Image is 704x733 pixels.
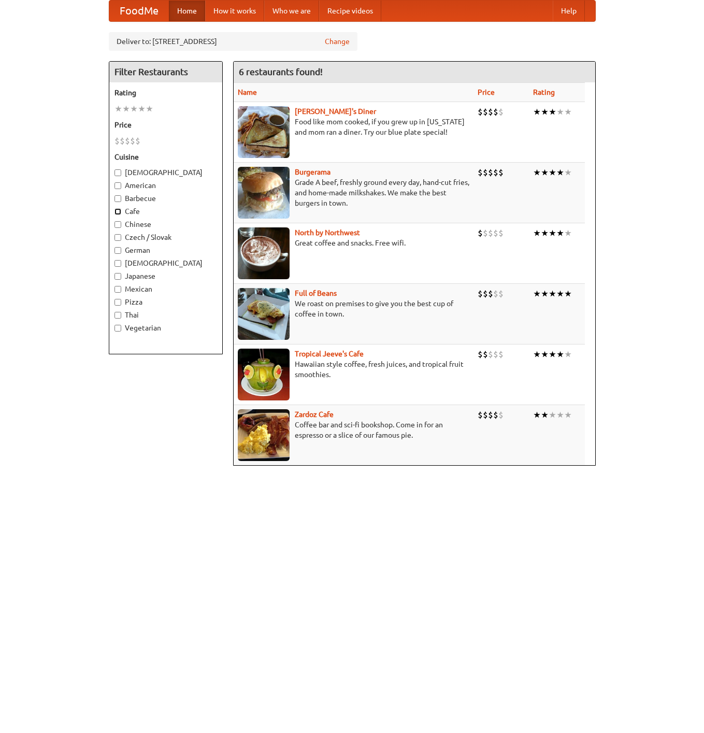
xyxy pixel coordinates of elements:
[114,180,217,191] label: American
[238,106,290,158] img: sallys.jpg
[541,227,549,239] li: ★
[238,420,469,440] p: Coffee bar and sci-fi bookshop. Come in for an espresso or a slice of our famous pie.
[114,312,121,319] input: Thai
[295,410,334,419] a: Zardoz Cafe
[114,299,121,306] input: Pizza
[295,350,364,358] b: Tropical Jeeve's Cafe
[114,310,217,320] label: Thai
[239,67,323,77] ng-pluralize: 6 restaurants found!
[238,409,290,461] img: zardoz.jpg
[541,167,549,178] li: ★
[238,238,469,248] p: Great coffee and snacks. Free wifi.
[114,325,121,332] input: Vegetarian
[138,103,146,114] li: ★
[478,349,483,360] li: $
[564,227,572,239] li: ★
[553,1,585,21] a: Help
[114,182,121,189] input: American
[533,88,555,96] a: Rating
[238,288,290,340] img: beans.jpg
[114,193,217,204] label: Barbecue
[114,232,217,242] label: Czech / Slovak
[493,106,498,118] li: $
[114,88,217,98] h5: Rating
[564,288,572,299] li: ★
[238,298,469,319] p: We roast on premises to give you the best cup of coffee in town.
[238,88,257,96] a: Name
[122,103,130,114] li: ★
[205,1,264,21] a: How it works
[488,227,493,239] li: $
[295,107,376,116] a: [PERSON_NAME]'s Diner
[114,221,121,228] input: Chinese
[130,135,135,147] li: $
[549,409,556,421] li: ★
[541,288,549,299] li: ★
[488,409,493,421] li: $
[114,284,217,294] label: Mexican
[549,349,556,360] li: ★
[238,117,469,137] p: Food like mom cooked, if you grew up in [US_STATE] and mom ran a diner. Try our blue plate special!
[498,288,504,299] li: $
[109,32,357,51] div: Deliver to: [STREET_ADDRESS]
[238,349,290,400] img: jeeves.jpg
[483,349,488,360] li: $
[130,103,138,114] li: ★
[556,409,564,421] li: ★
[238,359,469,380] p: Hawaiian style coffee, fresh juices, and tropical fruit smoothies.
[114,206,217,217] label: Cafe
[493,288,498,299] li: $
[114,103,122,114] li: ★
[238,177,469,208] p: Grade A beef, freshly ground every day, hand-cut fries, and home-made milkshakes. We make the bes...
[120,135,125,147] li: $
[541,349,549,360] li: ★
[238,227,290,279] img: north.jpg
[549,227,556,239] li: ★
[114,234,121,241] input: Czech / Slovak
[295,228,360,237] b: North by Northwest
[549,167,556,178] li: ★
[564,349,572,360] li: ★
[114,169,121,176] input: [DEMOGRAPHIC_DATA]
[483,227,488,239] li: $
[114,167,217,178] label: [DEMOGRAPHIC_DATA]
[488,167,493,178] li: $
[114,195,121,202] input: Barbecue
[114,135,120,147] li: $
[533,288,541,299] li: ★
[483,167,488,178] li: $
[483,288,488,299] li: $
[541,409,549,421] li: ★
[325,36,350,47] a: Change
[564,167,572,178] li: ★
[483,409,488,421] li: $
[238,167,290,219] img: burgerama.jpg
[533,167,541,178] li: ★
[498,409,504,421] li: $
[114,260,121,267] input: [DEMOGRAPHIC_DATA]
[488,106,493,118] li: $
[114,271,217,281] label: Japanese
[533,409,541,421] li: ★
[114,323,217,333] label: Vegetarian
[498,106,504,118] li: $
[564,106,572,118] li: ★
[478,227,483,239] li: $
[478,288,483,299] li: $
[493,167,498,178] li: $
[295,168,331,176] a: Burgerama
[114,219,217,229] label: Chinese
[493,409,498,421] li: $
[556,349,564,360] li: ★
[564,409,572,421] li: ★
[146,103,153,114] li: ★
[478,88,495,96] a: Price
[549,288,556,299] li: ★
[319,1,381,21] a: Recipe videos
[295,289,337,297] b: Full of Beans
[478,167,483,178] li: $
[556,288,564,299] li: ★
[114,120,217,130] h5: Price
